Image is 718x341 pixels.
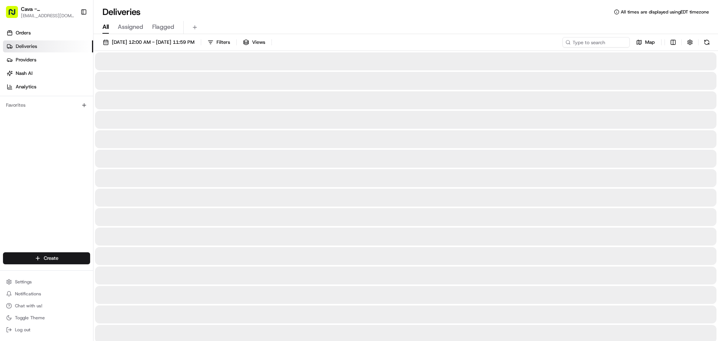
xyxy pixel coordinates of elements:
[152,22,174,31] span: Flagged
[3,3,77,21] button: Cava - [PERSON_NAME][GEOGRAPHIC_DATA][EMAIL_ADDRESS][DOMAIN_NAME]
[99,37,198,48] button: [DATE] 12:00 AM - [DATE] 11:59 PM
[44,255,58,262] span: Create
[15,303,42,309] span: Chat with us!
[3,313,90,323] button: Toggle Theme
[3,325,90,335] button: Log out
[21,5,74,13] button: Cava - [PERSON_NAME][GEOGRAPHIC_DATA]
[21,13,74,19] button: [EMAIL_ADDRESS][DOMAIN_NAME]
[633,37,658,48] button: Map
[16,43,37,50] span: Deliveries
[3,277,90,287] button: Settings
[102,22,109,31] span: All
[3,27,93,39] a: Orders
[15,279,32,285] span: Settings
[16,30,31,36] span: Orders
[15,315,45,321] span: Toggle Theme
[112,39,194,46] span: [DATE] 12:00 AM - [DATE] 11:59 PM
[3,289,90,299] button: Notifications
[240,37,269,48] button: Views
[252,39,265,46] span: Views
[3,252,90,264] button: Create
[204,37,233,48] button: Filters
[102,6,141,18] h1: Deliveries
[16,57,36,63] span: Providers
[3,54,93,66] a: Providers
[3,40,93,52] a: Deliveries
[645,39,655,46] span: Map
[16,70,33,77] span: Nash AI
[3,81,93,93] a: Analytics
[118,22,143,31] span: Assigned
[3,67,93,79] a: Nash AI
[3,301,90,311] button: Chat with us!
[15,291,41,297] span: Notifications
[621,9,709,15] span: All times are displayed using EDT timezone
[16,83,36,90] span: Analytics
[15,327,30,333] span: Log out
[217,39,230,46] span: Filters
[562,37,630,48] input: Type to search
[702,37,712,48] button: Refresh
[3,99,90,111] div: Favorites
